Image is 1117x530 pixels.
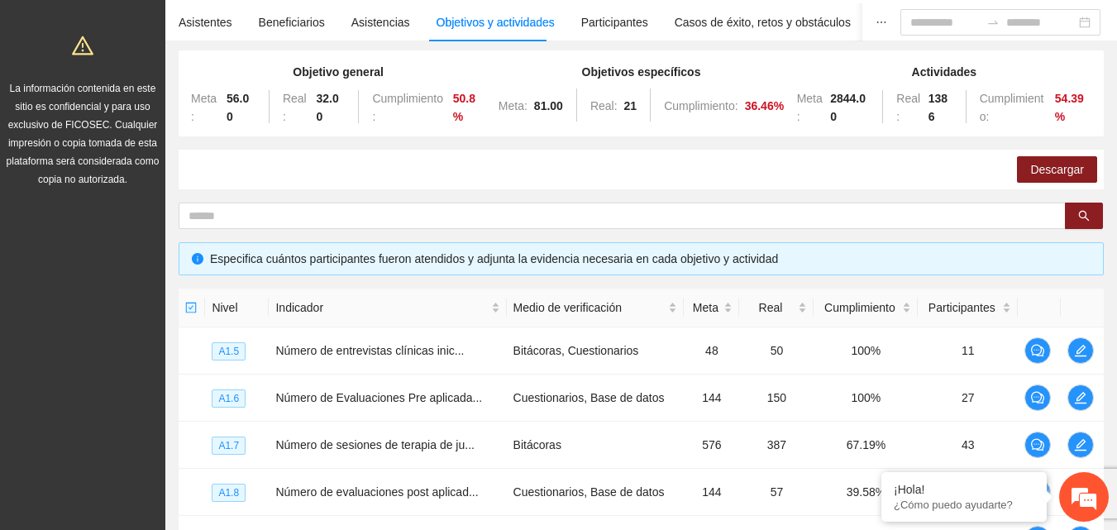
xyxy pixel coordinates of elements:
[924,298,999,317] span: Participantes
[1067,432,1094,458] button: edit
[876,17,887,28] span: ellipsis
[271,8,311,48] div: Minimizar ventana de chat en vivo
[205,289,269,327] th: Nivel
[275,344,464,357] span: Número de entrevistas clínicas inic...
[89,389,235,420] div: Chatear ahora
[797,92,823,123] span: Meta:
[894,483,1034,496] div: ¡Hola!
[72,35,93,56] span: warning
[590,99,618,112] span: Real:
[283,92,307,123] span: Real:
[739,289,814,327] th: Real
[912,65,977,79] strong: Actividades
[275,485,478,499] span: Número de evaluaciones post aplicad...
[293,65,384,79] strong: Objetivo general
[820,298,899,317] span: Cumplimiento
[664,99,738,112] span: Cumplimiento:
[513,298,666,317] span: Medio de verificación
[862,3,900,41] button: ellipsis
[684,375,739,422] td: 144
[1024,384,1051,411] button: comment
[534,99,563,112] strong: 81.00
[624,99,637,112] strong: 21
[212,389,246,408] span: A1.6
[507,289,685,327] th: Medio de verificación
[192,253,203,265] span: info-circle
[684,469,739,516] td: 144
[1078,210,1090,223] span: search
[227,92,249,123] strong: 56.00
[814,469,918,516] td: 39.58%
[690,298,720,317] span: Meta
[1067,337,1094,364] button: edit
[894,499,1034,511] p: ¿Cómo puedo ayudarte?
[275,438,474,451] span: Número de sesiones de terapia de ju...
[918,375,1018,422] td: 27
[191,92,217,123] span: Meta:
[499,99,527,112] span: Meta:
[739,422,814,469] td: 387
[980,92,1044,123] span: Cumplimiento:
[1017,156,1097,183] button: Descargar
[1068,391,1093,404] span: edit
[675,13,851,31] div: Casos de éxito, retos y obstáculos
[918,327,1018,375] td: 11
[814,289,918,327] th: Cumplimiento
[1068,344,1093,357] span: edit
[986,16,1000,29] span: swap-right
[582,65,701,79] strong: Objetivos específicos
[581,13,648,31] div: Participantes
[814,327,918,375] td: 100%
[437,13,555,31] div: Objetivos y actividades
[210,250,1091,268] div: Especifica cuántos participantes fueron atendidos y adjunta la evidencia necesaria en cada objeti...
[684,422,739,469] td: 576
[1055,92,1084,123] strong: 54.39 %
[507,422,685,469] td: Bitácoras
[1067,384,1094,411] button: edit
[896,92,920,123] span: Real:
[1065,203,1103,229] button: search
[41,196,282,364] span: No hay ninguna conversación en curso
[745,99,785,112] strong: 36.46 %
[275,298,487,317] span: Indicador
[269,289,506,327] th: Indicador
[1030,160,1084,179] span: Descargar
[928,92,948,123] strong: 1386
[918,422,1018,469] td: 43
[507,375,685,422] td: Cuestionarios, Base de datos
[739,327,814,375] td: 50
[507,469,685,516] td: Cuestionarios, Base de datos
[185,302,197,313] span: check-square
[918,289,1018,327] th: Participantes
[212,484,246,502] span: A1.8
[351,13,410,31] div: Asistencias
[453,92,475,123] strong: 50.8 %
[814,375,918,422] td: 100%
[86,85,278,106] div: Conversaciones
[684,289,739,327] th: Meta
[739,375,814,422] td: 150
[746,298,795,317] span: Real
[212,437,246,455] span: A1.7
[179,13,232,31] div: Asistentes
[259,13,325,31] div: Beneficiarios
[275,391,482,404] span: Número de Evaluaciones Pre aplicada...
[1024,337,1051,364] button: comment
[739,469,814,516] td: 57
[7,83,160,185] span: La información contenida en este sitio es confidencial y para uso exclusivo de FICOSEC. Cualquier...
[1024,432,1051,458] button: comment
[814,422,918,469] td: 67.19%
[830,92,866,123] strong: 2844.00
[212,342,246,360] span: A1.5
[372,92,443,123] span: Cumplimiento:
[1068,438,1093,451] span: edit
[684,327,739,375] td: 48
[507,327,685,375] td: Bitácoras, Cuestionarios
[316,92,338,123] strong: 32.00
[986,16,1000,29] span: to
